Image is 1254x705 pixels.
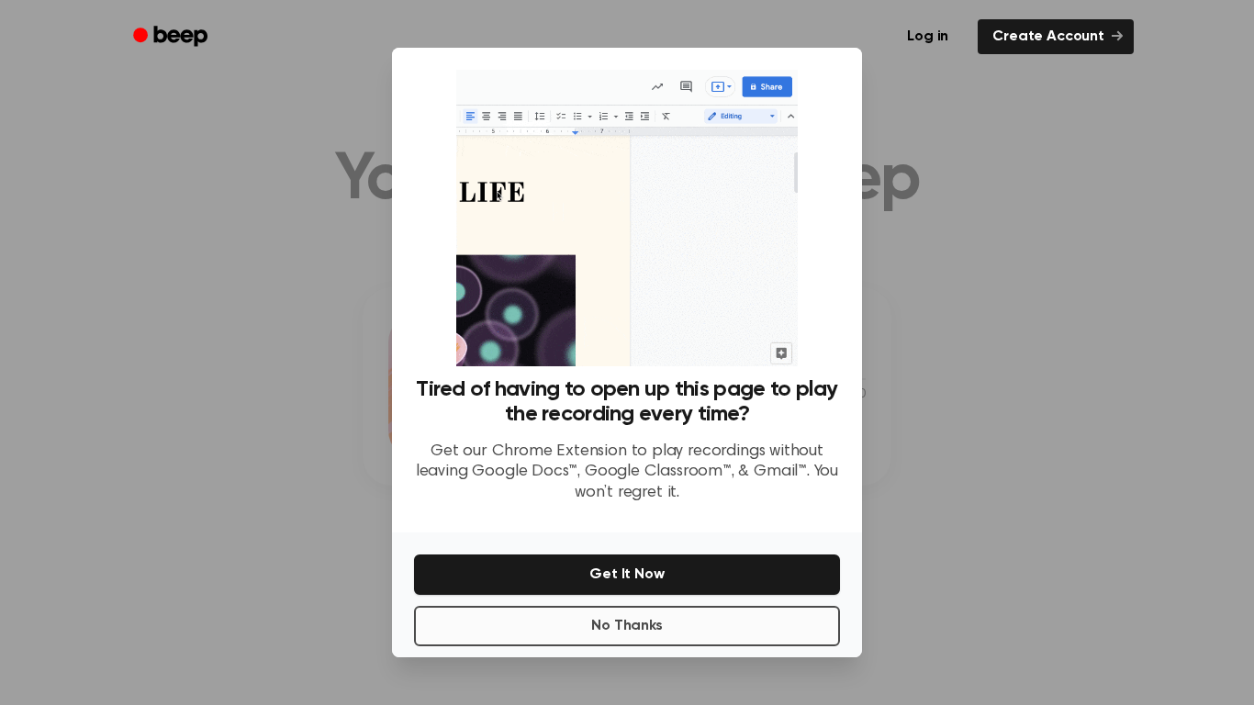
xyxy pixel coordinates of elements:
[120,19,224,55] a: Beep
[414,606,840,646] button: No Thanks
[414,442,840,504] p: Get our Chrome Extension to play recordings without leaving Google Docs™, Google Classroom™, & Gm...
[889,16,967,58] a: Log in
[414,554,840,595] button: Get It Now
[414,377,840,427] h3: Tired of having to open up this page to play the recording every time?
[978,19,1134,54] a: Create Account
[456,70,797,366] img: Beep extension in action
